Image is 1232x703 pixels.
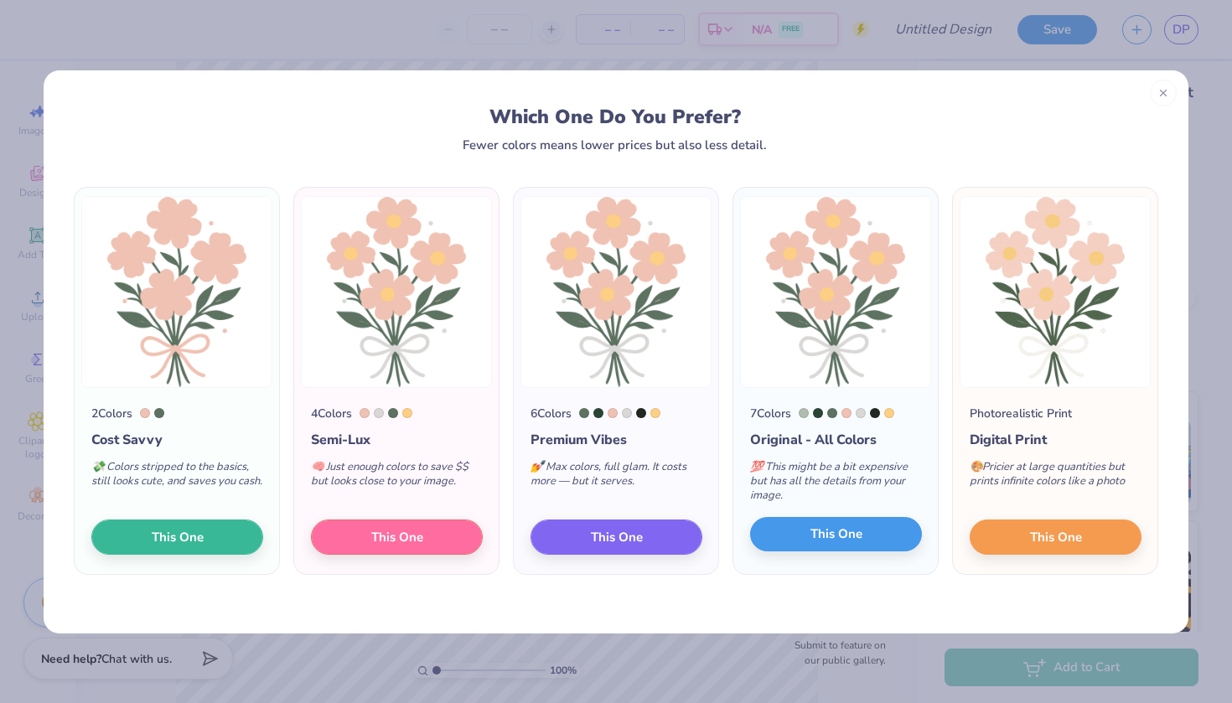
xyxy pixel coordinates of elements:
[813,408,823,418] div: 553 C
[371,527,423,546] span: This One
[750,430,922,450] div: Original - All Colors
[91,405,132,422] div: 2 Colors
[750,517,922,552] button: This One
[870,408,880,418] div: Black 3 C
[960,196,1151,388] img: Photorealistic preview
[841,408,852,418] div: 489 C
[622,408,632,418] div: Cool Gray 1 C
[463,138,767,152] div: Fewer colors means lower prices but also less detail.
[827,408,837,418] div: 5615 C
[91,430,263,450] div: Cost Savvy
[311,450,483,505] div: Just enough colors to save $$ but looks close to your image.
[531,459,544,474] span: 💅
[750,459,764,474] span: 💯
[799,408,809,418] div: 5655 C
[970,459,983,474] span: 🎨
[388,408,398,418] div: 5615 C
[311,459,324,474] span: 🧠
[90,106,1141,128] div: Which One Do You Prefer?
[311,519,483,555] button: This One
[650,408,660,418] div: 1345 C
[91,450,263,505] div: Colors stripped to the basics, still looks cute, and saves you cash.
[402,408,412,418] div: 1345 C
[591,527,643,546] span: This One
[970,405,1072,422] div: Photorealistic Print
[856,408,866,418] div: Cool Gray 1 C
[360,408,370,418] div: 489 C
[608,408,618,418] div: 489 C
[91,459,105,474] span: 💸
[970,519,1141,555] button: This One
[91,519,263,555] button: This One
[531,450,702,505] div: Max colors, full glam. It costs more — but it serves.
[593,408,603,418] div: 553 C
[970,430,1141,450] div: Digital Print
[810,525,862,544] span: This One
[531,405,572,422] div: 6 Colors
[579,408,589,418] div: 5615 C
[374,408,384,418] div: Cool Gray 1 C
[154,408,164,418] div: 5615 C
[531,430,702,450] div: Premium Vibes
[531,519,702,555] button: This One
[750,405,791,422] div: 7 Colors
[750,450,922,519] div: This might be a bit expensive but has all the details from your image.
[636,408,646,418] div: Black 3 C
[140,408,150,418] div: 489 C
[520,196,712,388] img: 6 color option
[81,196,272,388] img: 2 color option
[1030,527,1082,546] span: This One
[740,196,931,388] img: 7 color option
[311,405,352,422] div: 4 Colors
[301,196,492,388] img: 4 color option
[884,408,894,418] div: 1345 C
[311,430,483,450] div: Semi-Lux
[970,450,1141,505] div: Pricier at large quantities but prints infinite colors like a photo
[152,527,204,546] span: This One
